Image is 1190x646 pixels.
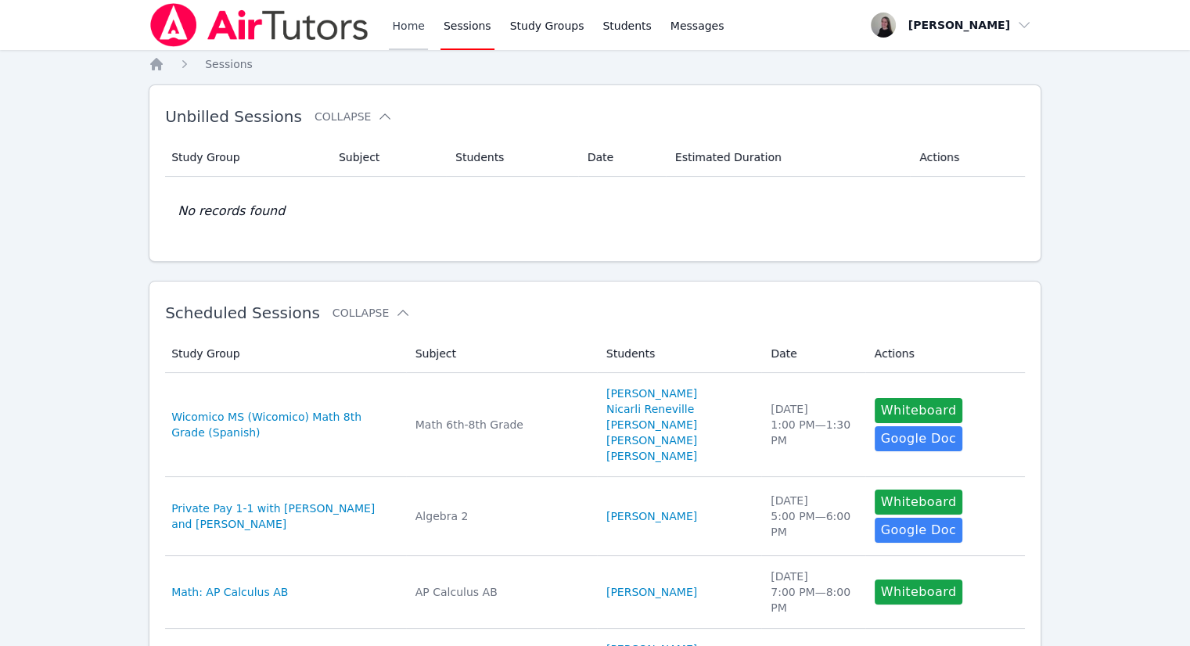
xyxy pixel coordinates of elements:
[165,477,1025,556] tr: Private Pay 1-1 with [PERSON_NAME] and [PERSON_NAME]Algebra 2[PERSON_NAME][DATE]5:00 PM—6:00 PMWh...
[165,107,302,126] span: Unbilled Sessions
[171,409,397,440] a: Wicomico MS (Wicomico) Math 8th Grade (Spanish)
[606,417,697,432] a: [PERSON_NAME]
[205,58,253,70] span: Sessions
[875,398,963,423] button: Whiteboard
[165,556,1025,629] tr: Math: AP Calculus ABAP Calculus AB[PERSON_NAME][DATE]7:00 PM—8:00 PMWhiteboard
[865,335,1025,373] th: Actions
[875,518,962,543] a: Google Doc
[165,177,1025,246] td: No records found
[165,138,329,177] th: Study Group
[597,335,761,373] th: Students
[171,501,397,532] a: Private Pay 1-1 with [PERSON_NAME] and [PERSON_NAME]
[415,417,588,432] div: Math 6th-8th Grade
[149,56,1041,72] nav: Breadcrumb
[910,138,1025,177] th: Actions
[666,138,910,177] th: Estimated Duration
[406,335,597,373] th: Subject
[205,56,253,72] a: Sessions
[165,335,406,373] th: Study Group
[875,426,962,451] a: Google Doc
[165,373,1025,477] tr: Wicomico MS (Wicomico) Math 8th Grade (Spanish)Math 6th-8th Grade[PERSON_NAME]Nicarli Reneville[P...
[606,386,697,401] a: [PERSON_NAME]
[606,584,697,600] a: [PERSON_NAME]
[875,490,963,515] button: Whiteboard
[761,335,865,373] th: Date
[771,493,855,540] div: [DATE] 5:00 PM — 6:00 PM
[606,401,694,417] a: Nicarli Reneville
[315,109,393,124] button: Collapse
[670,18,724,34] span: Messages
[875,580,963,605] button: Whiteboard
[171,584,288,600] a: Math: AP Calculus AB
[329,138,446,177] th: Subject
[415,584,588,600] div: AP Calculus AB
[165,303,320,322] span: Scheduled Sessions
[149,3,370,47] img: Air Tutors
[415,508,588,524] div: Algebra 2
[771,569,855,615] div: [DATE] 7:00 PM — 8:00 PM
[446,138,578,177] th: Students
[606,432,752,464] a: [PERSON_NAME] [PERSON_NAME]
[606,508,697,524] a: [PERSON_NAME]
[578,138,666,177] th: Date
[771,401,855,448] div: [DATE] 1:00 PM — 1:30 PM
[333,305,411,321] button: Collapse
